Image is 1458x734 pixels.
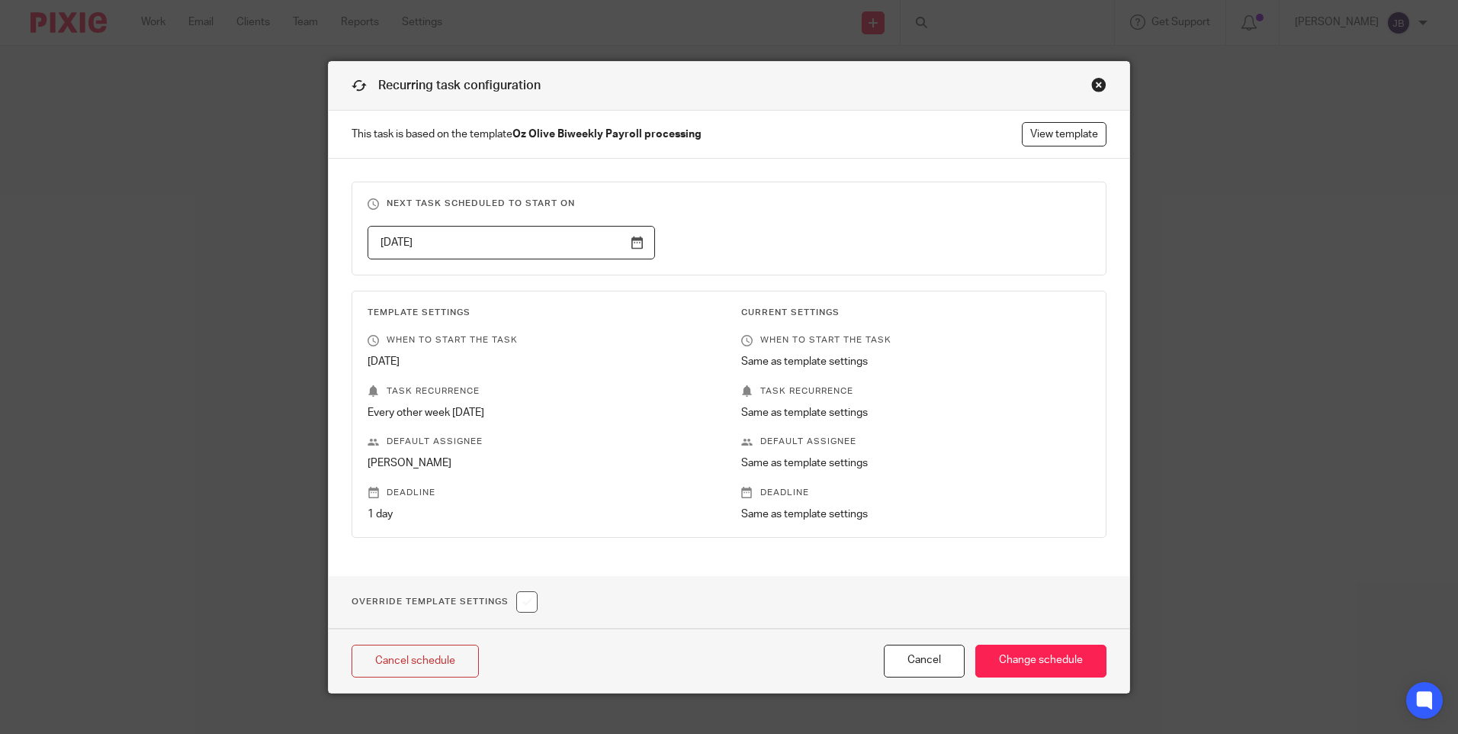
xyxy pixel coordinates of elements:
[352,77,541,95] h1: Recurring task configuration
[884,645,965,678] button: Cancel
[352,127,702,142] span: This task is based on the template
[368,307,717,319] h3: Template Settings
[368,198,1090,210] h3: Next task scheduled to start on
[368,385,717,398] p: Task recurrence
[741,487,1090,499] p: Deadline
[368,487,717,499] p: Deadline
[741,507,1090,522] p: Same as template settings
[1091,77,1106,92] div: Close this dialog window
[368,507,717,522] p: 1 day
[352,591,538,613] h1: Override Template Settings
[741,354,1090,369] p: Same as template settings
[975,645,1106,678] input: Change schedule
[368,334,717,346] p: When to start the task
[368,456,717,471] p: [PERSON_NAME]
[741,405,1090,420] p: Same as template settings
[741,307,1090,319] h3: Current Settings
[741,385,1090,398] p: Task recurrence
[741,334,1090,346] p: When to start the task
[741,456,1090,471] p: Same as template settings
[368,436,717,448] p: Default assignee
[352,645,479,678] a: Cancel schedule
[368,354,717,369] p: [DATE]
[741,436,1090,448] p: Default assignee
[512,129,702,140] strong: Oz Olive Biweekly Payroll processing
[1022,122,1106,146] a: View template
[368,405,717,420] p: Every other week [DATE]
